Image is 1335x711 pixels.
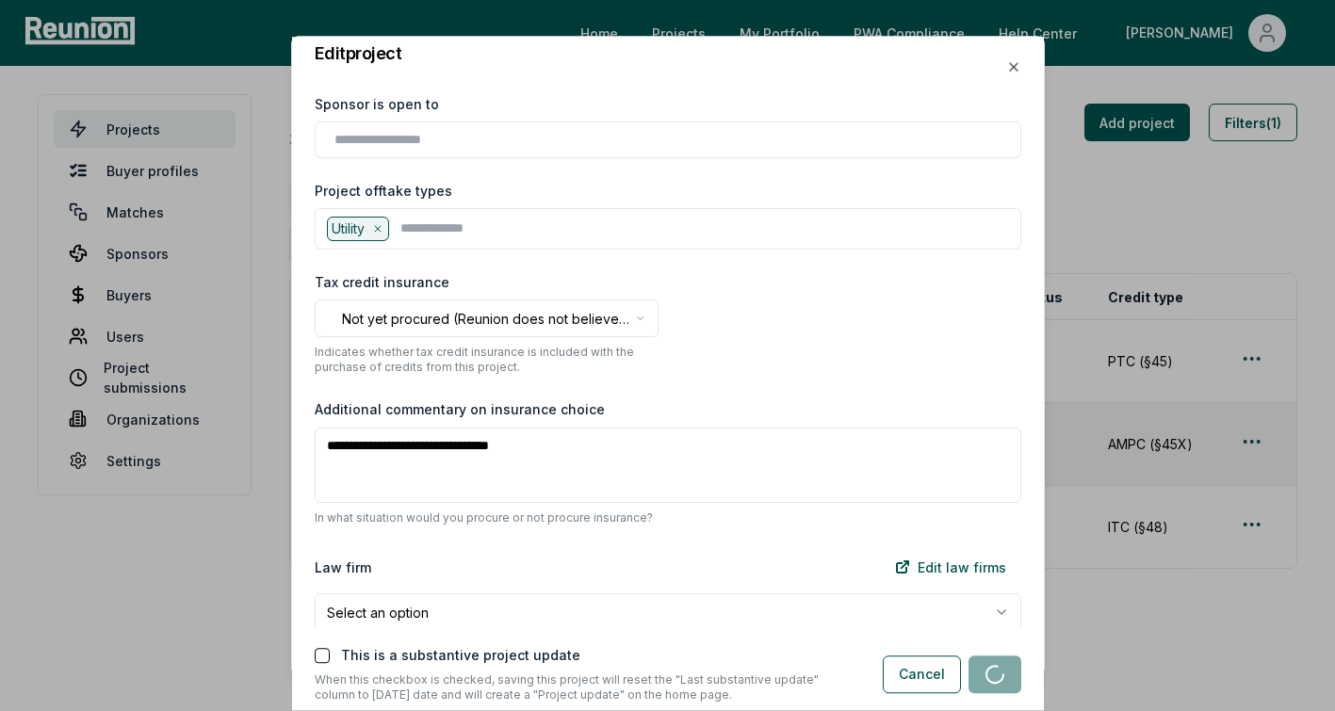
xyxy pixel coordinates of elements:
p: Indicates whether tax credit insurance is included with the purchase of credits from this project. [315,345,659,375]
label: Law firm [315,557,371,577]
button: Cancel [883,655,961,693]
a: Edit law firms [880,548,1021,586]
h2: Edit project [315,46,402,63]
label: Project offtake types [315,181,452,201]
label: This is a substantive project update [341,647,580,663]
p: When this checkbox is checked, saving this project will reset the "Last substantive update" colum... [315,672,853,703]
label: Tax credit insurance [315,272,449,292]
label: Additional commentary on insurance choice [315,401,605,417]
div: Utility [327,217,390,241]
label: Sponsor is open to [315,94,439,114]
p: In what situation would you procure or not procure insurance? [315,510,1021,525]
